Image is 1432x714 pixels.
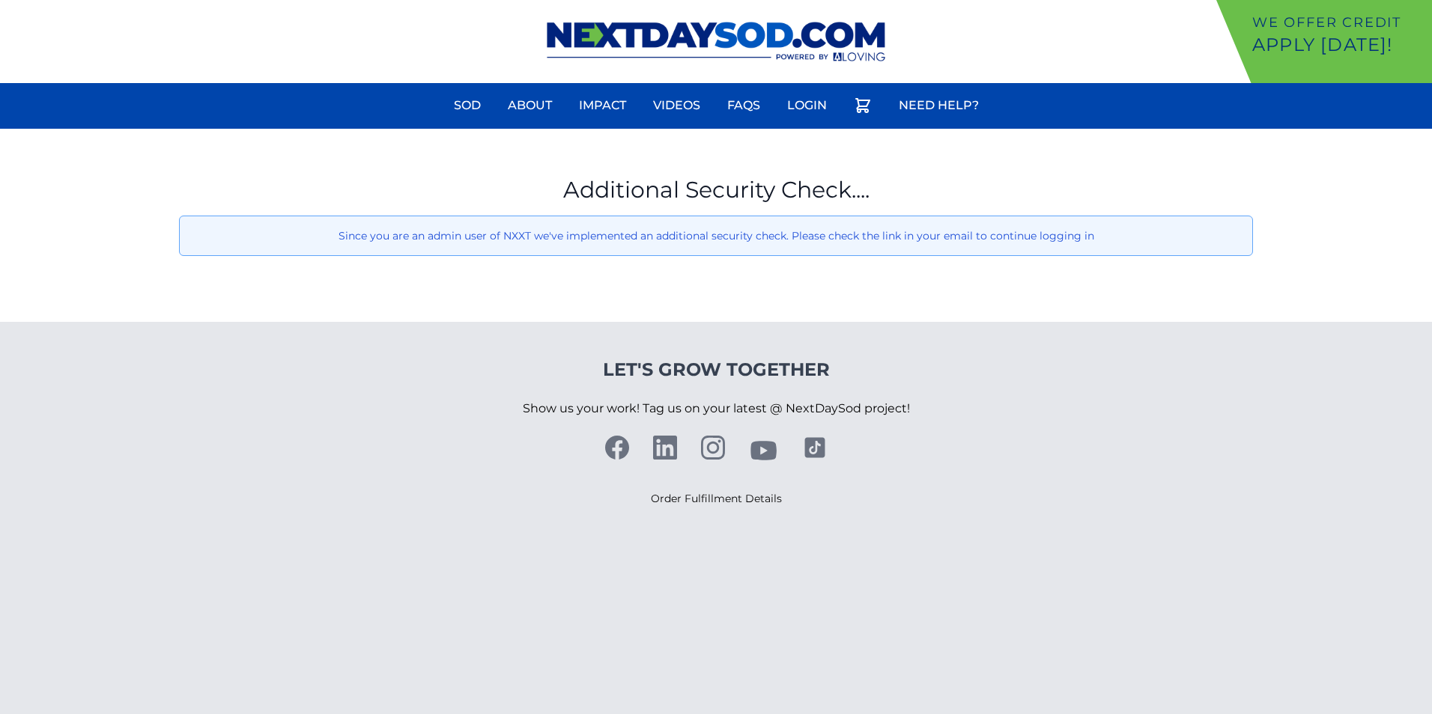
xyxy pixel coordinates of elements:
p: Since you are an admin user of NXXT we've implemented an additional security check. Please check ... [192,228,1240,243]
a: Login [778,88,836,123]
a: Sod [445,88,490,123]
h1: Additional Security Check.... [179,177,1253,204]
a: Impact [570,88,635,123]
a: About [499,88,561,123]
p: Apply [DATE]! [1252,33,1426,57]
a: Need Help? [890,88,988,123]
p: Show us your work! Tag us on your latest @ NextDaySod project! [523,382,910,436]
a: Videos [644,88,709,123]
p: We offer Credit [1252,12,1426,33]
a: FAQs [718,88,769,123]
a: Order Fulfillment Details [651,492,782,505]
h4: Let's Grow Together [523,358,910,382]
